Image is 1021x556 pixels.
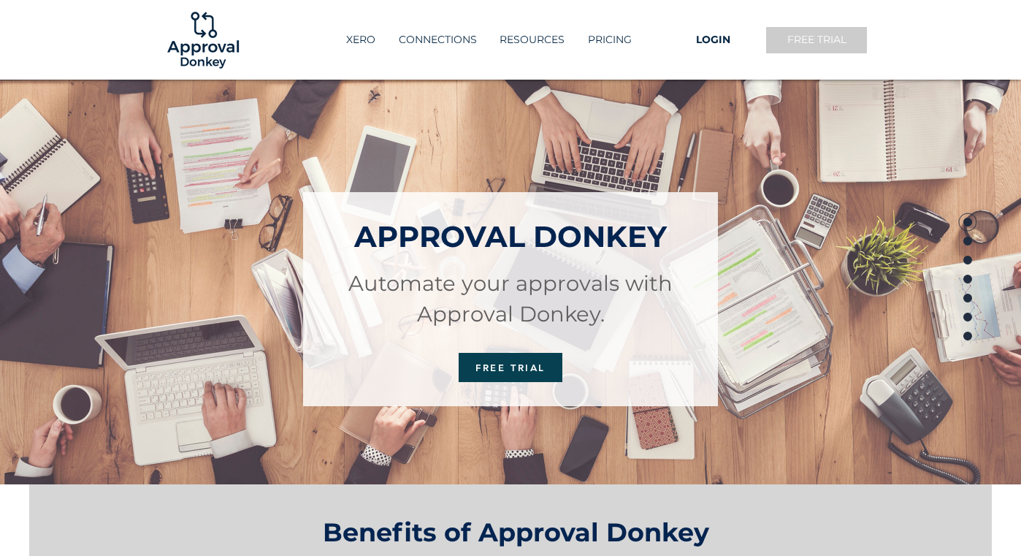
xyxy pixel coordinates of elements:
a: CONNECTIONS [386,28,488,52]
a: PRICING [575,28,643,52]
a: FREE TRIAL [765,26,868,55]
a: FREE TRIAL [459,353,562,382]
span: FREE TRIAL [475,362,546,373]
p: PRICING [581,28,639,52]
img: Logo-01.png [164,1,242,80]
p: RESOURCES [492,28,572,52]
p: XERO [339,28,383,52]
nav: Page [957,213,978,344]
span: FREE TRIAL [787,33,846,47]
span: Automate your approvals with Approval Donkey. [348,270,673,327]
a: LOGIN [661,26,765,55]
a: XERO [334,28,386,52]
p: CONNECTIONS [391,28,484,52]
nav: Site [316,28,661,52]
span: APPROVAL DONKEY [354,218,667,254]
span: LOGIN [696,33,730,47]
div: RESOURCES [488,28,575,52]
span: Benefits of Approval Donkey [323,517,709,548]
